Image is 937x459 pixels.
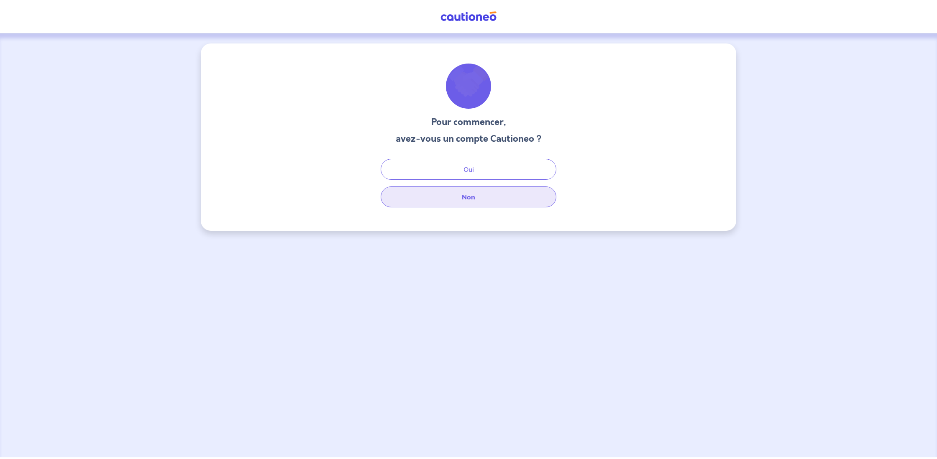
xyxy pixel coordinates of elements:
[396,115,542,129] h3: Pour commencer,
[381,159,556,180] button: Oui
[396,132,542,145] h3: avez-vous un compte Cautioneo ?
[446,64,491,109] img: illu_welcome.svg
[437,11,500,22] img: Cautioneo
[381,186,556,207] button: Non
